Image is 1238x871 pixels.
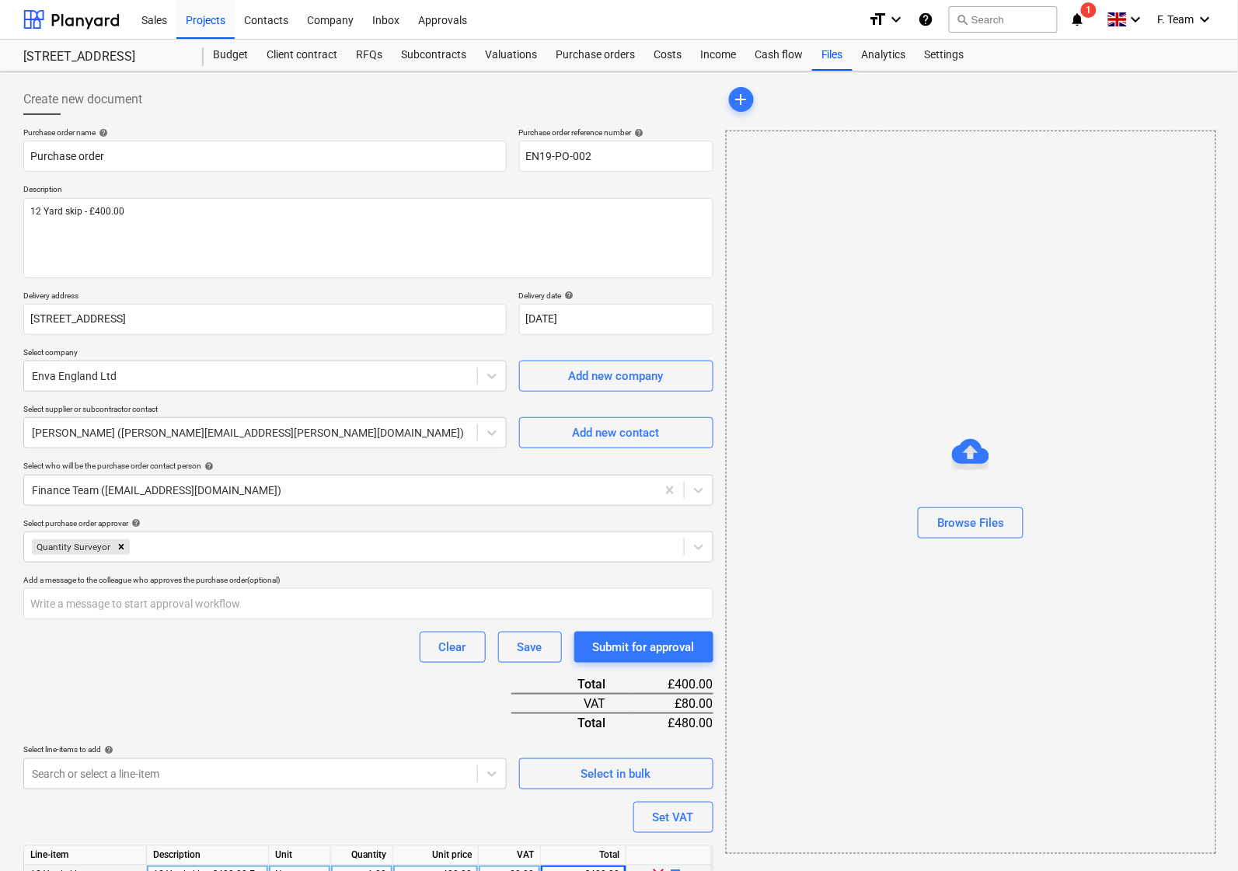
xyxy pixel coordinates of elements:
i: notifications [1070,10,1086,29]
span: help [128,518,141,528]
button: Select in bulk [519,758,713,789]
div: Quantity Surveyor [32,539,113,555]
div: Submit for approval [593,637,695,657]
div: Total [541,846,626,866]
div: Select in bulk [581,764,651,784]
div: Unit [269,846,331,866]
a: Costs [644,40,691,71]
a: Valuations [476,40,546,71]
button: Save [498,632,562,663]
i: keyboard_arrow_down [1127,10,1146,29]
i: Knowledge base [918,10,933,29]
div: Purchase order name [23,127,507,138]
div: £80.00 [630,694,713,713]
div: Browse Files [937,513,1004,533]
input: Delivery date not specified [519,304,713,335]
a: Cash flow [745,40,812,71]
span: Create new document [23,90,142,109]
a: Subcontracts [392,40,476,71]
a: Settings [915,40,974,71]
button: Set VAT [633,802,713,833]
a: Client contract [257,40,347,71]
div: £400.00 [630,675,713,694]
div: Add a message to the colleague who approves the purchase order (optional) [23,575,713,585]
button: Add new contact [519,417,713,448]
div: Add new company [569,366,664,386]
input: Write a message to start approval workflow [23,588,713,619]
button: Submit for approval [574,632,713,663]
p: Select company [23,347,507,361]
a: RFQs [347,40,392,71]
span: help [201,462,214,471]
p: Description [23,184,713,197]
div: Save [518,637,542,657]
input: Document name [23,141,507,172]
iframe: Chat Widget [1160,796,1238,871]
a: Income [691,40,745,71]
div: Select purchase order approver [23,518,713,528]
div: Remove Quantity Surveyor [113,539,130,555]
a: Purchase orders [546,40,644,71]
div: Total [511,713,631,732]
div: VAT [479,846,541,866]
div: £480.00 [630,713,713,732]
div: Set VAT [653,807,694,827]
input: Reference number [519,141,713,172]
span: help [96,128,108,138]
p: Delivery address [23,291,507,304]
a: Files [812,40,853,71]
div: Delivery date [519,291,713,301]
i: keyboard_arrow_down [1196,10,1215,29]
i: keyboard_arrow_down [887,10,905,29]
span: 1 [1081,2,1097,18]
div: Unit price [393,846,479,866]
span: search [956,13,968,26]
a: Budget [204,40,257,71]
input: Delivery address [23,304,507,335]
div: Purchase order reference number [519,127,713,138]
div: Description [147,846,269,866]
span: help [101,745,113,754]
button: Clear [420,632,486,663]
p: Select supplier or subcontractor contact [23,404,507,417]
div: Select line-items to add [23,744,507,754]
div: Total [511,675,631,694]
div: Line-item [24,846,147,866]
div: Quantity [331,846,393,866]
span: help [632,128,644,138]
div: [STREET_ADDRESS] [23,49,185,65]
span: help [562,291,574,300]
div: Add new contact [573,423,660,443]
span: add [732,90,751,109]
span: F. Team [1158,13,1194,26]
button: Search [949,6,1058,33]
textarea: 12 Yard skip - £400.00 [23,198,713,278]
div: VAT [511,694,631,713]
div: Browse Files [726,131,1216,854]
button: Browse Files [918,507,1024,538]
a: Analytics [853,40,915,71]
div: Clear [439,637,466,657]
i: format_size [868,10,887,29]
button: Add new company [519,361,713,392]
div: Select who will be the purchase order contact person [23,461,713,471]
